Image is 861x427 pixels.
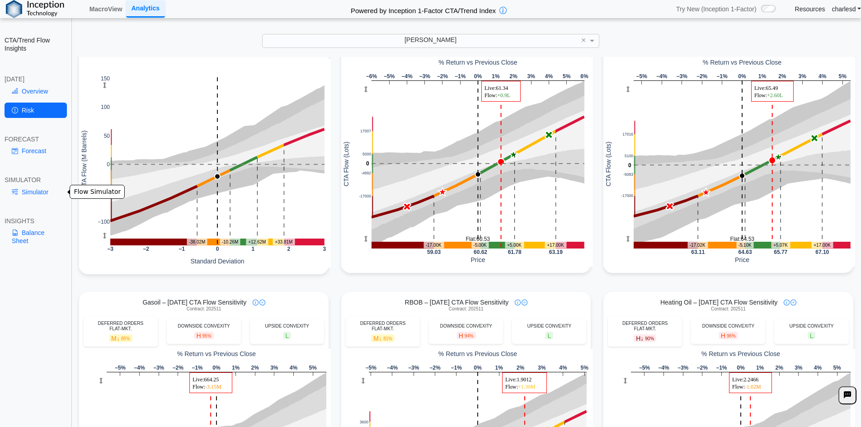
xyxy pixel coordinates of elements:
span: H [634,334,656,342]
span: 96% [727,333,736,338]
a: charlesd [832,5,861,13]
img: info-icon.svg [253,300,259,305]
a: Resources [795,5,825,13]
img: info-icon.svg [515,300,521,305]
div: UPSIDE CONVEXITY [254,324,320,329]
div: FORECAST [5,135,67,143]
span: 94% [465,333,474,338]
div: DEFERRED ORDERS FLAT-MKT. [350,321,415,332]
img: plus-icon.svg [522,300,527,305]
a: Balance Sheet [5,225,67,249]
span: 95% [202,333,212,338]
span: ↓ [640,334,644,342]
div: DEFERRED ORDERS FLAT-MKT. [612,321,678,332]
img: info-icon.svg [784,300,790,305]
div: UPSIDE CONVEXITY [779,324,844,329]
a: Overview [5,84,67,99]
span: L [283,332,291,339]
div: [DATE] [5,75,67,83]
span: 85% [121,336,130,341]
span: 90% [645,336,654,341]
span: Try New (Inception 1-Factor) [676,5,757,13]
span: Clear value [580,34,588,47]
span: ↓ [117,334,120,342]
span: ↓ [379,334,382,342]
div: Flow Simulator [70,185,125,199]
div: INSIGHTS [5,217,67,225]
span: H [719,332,738,339]
span: Contract: 202511 [449,306,484,312]
span: Contract: 202511 [711,306,746,312]
span: × [581,36,586,44]
span: M [371,334,395,342]
div: DOWNSIDE CONVEXITY [171,324,236,329]
span: L [545,332,553,339]
span: [PERSON_NAME] [405,36,456,43]
img: plus-icon.svg [790,300,796,305]
a: Analytics [126,0,165,17]
div: UPSIDE CONVEXITY [517,324,582,329]
span: H [194,332,213,339]
div: DOWNSIDE CONVEXITY [696,324,761,329]
span: 81% [383,336,392,341]
div: SIMULATOR [5,176,67,184]
img: plus-icon.svg [259,300,265,305]
h2: CTA/Trend Flow Insights [5,36,67,52]
span: M [109,334,132,342]
span: Gasoil – [DATE] CTA Flow Sensitivity [142,298,246,306]
h2: Powered by Inception 1-Factor CTA/Trend Index [347,3,499,15]
div: DEFERRED ORDERS FLAT-MKT. [88,321,153,332]
a: Simulator [5,184,67,200]
span: Contract: 202511 [187,306,221,312]
a: Forecast [5,143,67,159]
span: RBOB – [DATE] CTA Flow Sensitivity [405,298,509,306]
span: H [456,332,476,339]
span: L [808,332,816,339]
a: MacroView [86,1,126,17]
a: Risk [5,103,67,118]
span: Heating Oil – [DATE] CTA Flow Sensitivity [660,298,777,306]
div: DOWNSIDE CONVEXITY [433,324,499,329]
